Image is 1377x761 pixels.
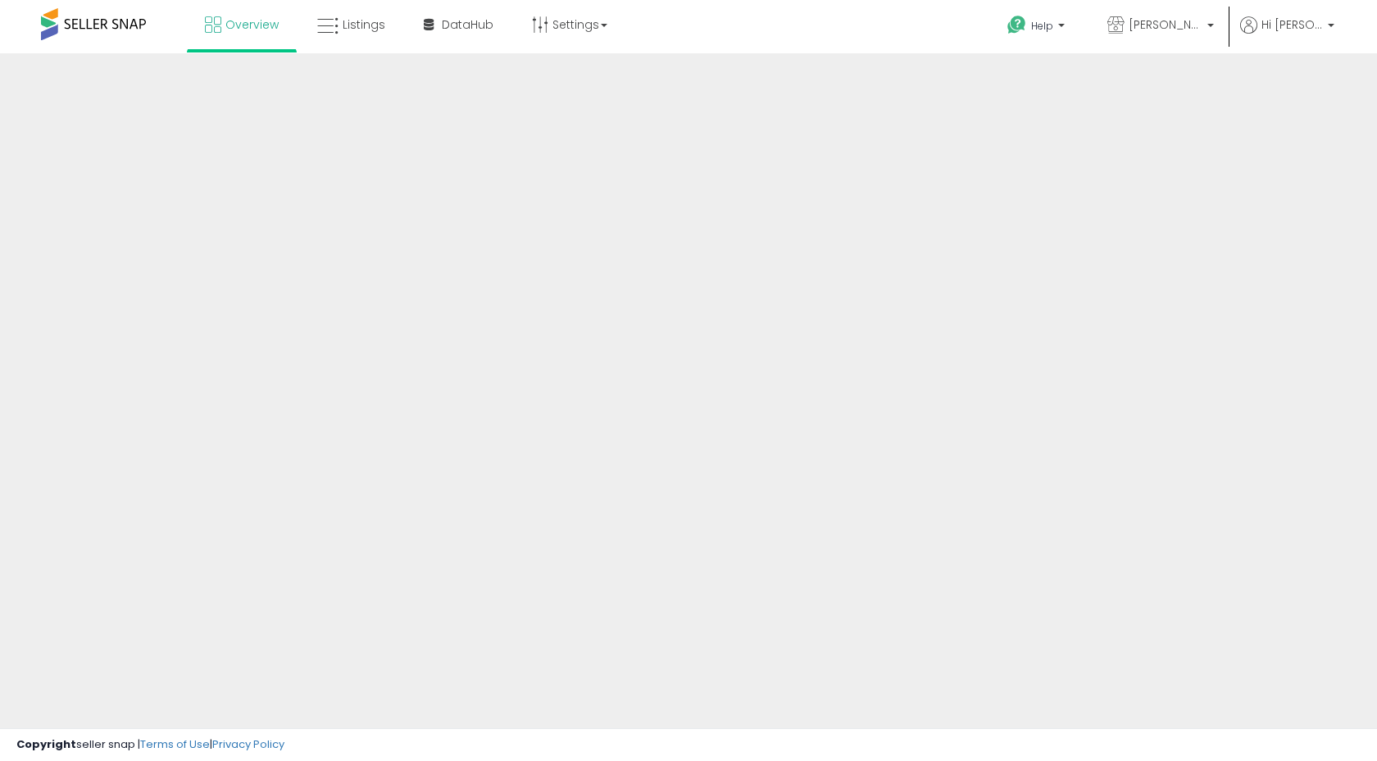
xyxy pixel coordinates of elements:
span: [PERSON_NAME] STORE [1129,16,1202,33]
span: Listings [343,16,385,33]
i: Get Help [1007,15,1027,35]
span: Overview [225,16,279,33]
a: Hi [PERSON_NAME] [1240,16,1334,53]
span: Hi [PERSON_NAME] [1261,16,1323,33]
span: Help [1031,19,1053,33]
span: DataHub [442,16,493,33]
a: Help [994,2,1081,53]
